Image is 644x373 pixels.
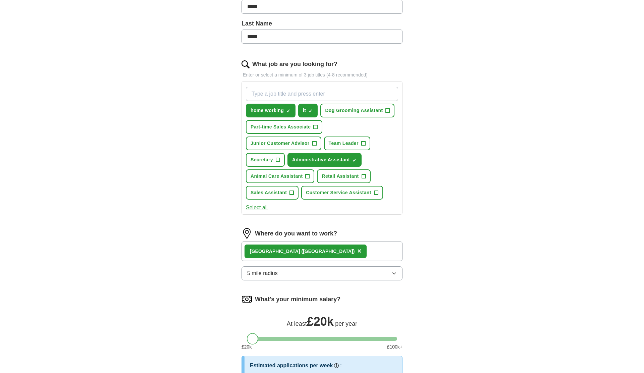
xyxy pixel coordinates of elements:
button: Dog Grooming Assistant [320,104,394,117]
span: £ 20k [307,315,334,328]
button: Administrative Assistant✓ [287,153,362,167]
span: per year [335,320,357,327]
span: Retail Assistant [322,173,359,180]
span: Part-time Sales Associate [251,123,311,130]
img: salary.png [241,294,252,305]
button: Junior Customer Advisor [246,137,321,150]
span: home working [251,107,284,114]
span: Administrative Assistant [292,156,350,163]
span: 5 mile radius [247,269,278,277]
button: Sales Assistant [246,186,299,200]
strong: [GEOGRAPHIC_DATA] [250,249,300,254]
button: Customer Service Assistant [301,186,383,200]
span: ✓ [286,108,290,114]
span: ✓ [309,108,313,114]
button: Part-time Sales Associate [246,120,322,134]
span: Animal Care Assistant [251,173,303,180]
span: Sales Assistant [251,189,287,196]
span: ✓ [353,158,357,163]
span: Junior Customer Advisor [251,140,310,147]
button: home working✓ [246,104,296,117]
button: Select all [246,204,268,212]
label: What job are you looking for? [252,60,337,69]
span: Secretary [251,156,273,163]
button: 5 mile radius [241,266,402,280]
span: £ 20 k [241,343,252,351]
button: Animal Care Assistant [246,169,314,183]
label: What's your minimum salary? [255,295,340,304]
img: location.png [241,228,252,239]
button: × [357,246,361,256]
span: At least [287,320,307,327]
button: Secretary [246,153,285,167]
p: Enter or select a minimum of 3 job titles (4-8 recommended) [241,71,402,78]
span: × [357,247,361,255]
img: search.png [241,60,250,68]
h3: : [340,362,341,370]
span: it [303,107,306,114]
label: Last Name [241,19,402,28]
button: Retail Assistant [317,169,370,183]
input: Type a job title and press enter [246,87,398,101]
h3: Estimated applications per week [250,362,333,370]
span: ([GEOGRAPHIC_DATA]) [301,249,355,254]
span: Dog Grooming Assistant [325,107,383,114]
button: it✓ [298,104,318,117]
button: Team Leader [324,137,370,150]
span: Customer Service Assistant [306,189,371,196]
span: Team Leader [329,140,359,147]
label: Where do you want to work? [255,229,337,238]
